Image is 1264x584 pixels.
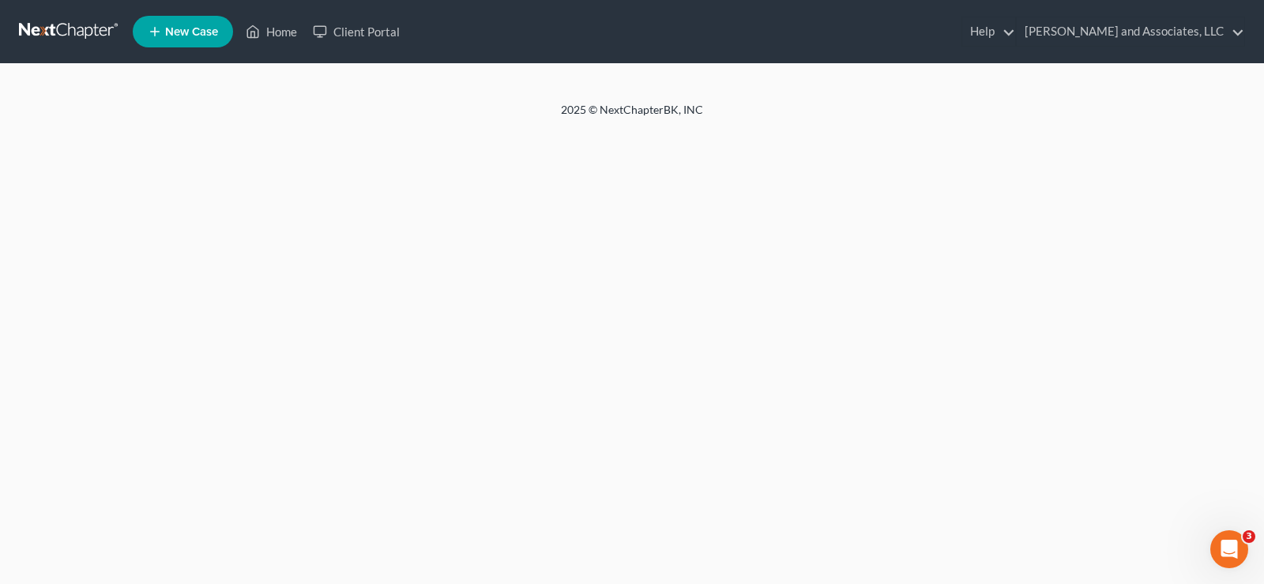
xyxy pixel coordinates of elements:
[238,17,305,46] a: Home
[133,16,233,47] new-legal-case-button: New Case
[305,17,408,46] a: Client Portal
[1017,17,1244,46] a: [PERSON_NAME] and Associates, LLC
[962,17,1015,46] a: Help
[1210,530,1248,568] iframe: Intercom live chat
[182,102,1082,130] div: 2025 © NextChapterBK, INC
[1243,530,1255,543] span: 3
